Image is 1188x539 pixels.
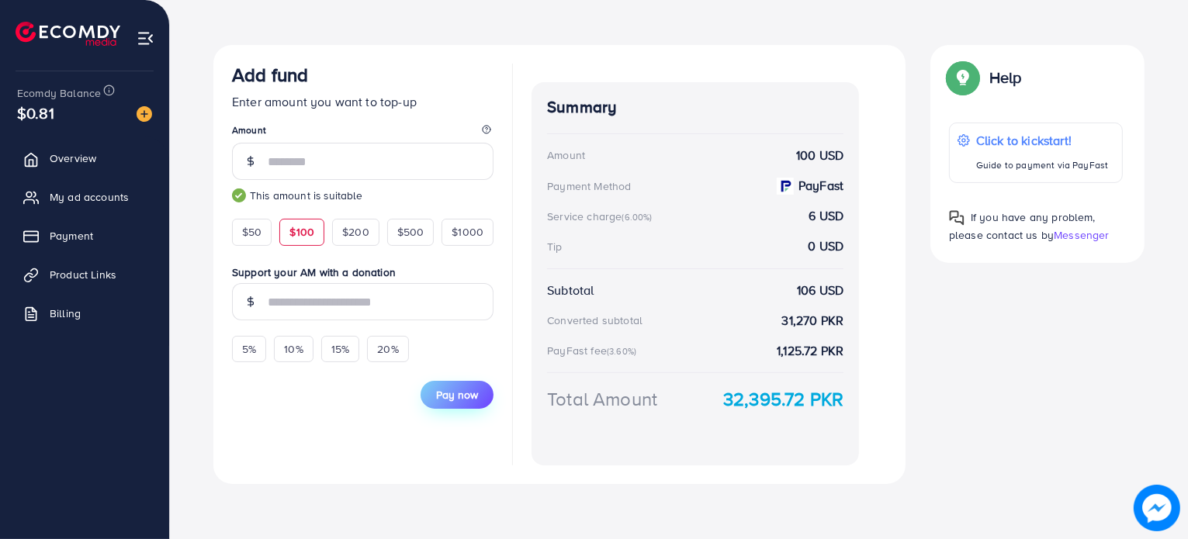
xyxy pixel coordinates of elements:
[232,188,494,203] small: This amount is suitable
[50,267,116,282] span: Product Links
[949,210,965,226] img: Popup guide
[232,123,494,143] legend: Amount
[547,385,657,413] div: Total Amount
[331,341,349,357] span: 15%
[436,387,478,403] span: Pay now
[421,381,494,409] button: Pay now
[777,178,794,195] img: payment
[289,224,314,240] span: $100
[232,264,494,280] label: Support your AM with a donation
[547,239,562,254] div: Tip
[12,143,158,174] a: Overview
[242,224,261,240] span: $50
[547,343,641,358] div: PayFast fee
[949,209,1096,243] span: If you have any problem, please contact us by
[976,131,1108,150] p: Click to kickstart!
[12,298,158,329] a: Billing
[284,341,303,357] span: 10%
[232,92,494,111] p: Enter amount you want to top-up
[547,282,594,299] div: Subtotal
[547,98,843,117] h4: Summary
[17,85,101,101] span: Ecomdy Balance
[16,22,120,46] img: logo
[607,345,636,358] small: (3.60%)
[50,306,81,321] span: Billing
[12,259,158,290] a: Product Links
[12,220,158,251] a: Payment
[50,150,96,166] span: Overview
[397,224,424,240] span: $500
[808,237,843,255] strong: 0 USD
[622,211,652,223] small: (6.00%)
[232,188,246,202] img: guide
[976,156,1108,174] p: Guide to payment via PayFast
[1134,485,1180,531] img: image
[782,312,844,330] strong: 31,270 PKR
[777,342,843,360] strong: 1,125.72 PKR
[547,209,656,224] div: Service charge
[723,385,843,413] strong: 32,395.72 PKR
[137,106,152,122] img: image
[50,228,93,244] span: Payment
[452,224,483,240] span: $1000
[17,102,54,124] span: $0.81
[342,224,369,240] span: $200
[547,313,642,328] div: Converted subtotal
[137,29,154,47] img: menu
[809,207,843,225] strong: 6 USD
[989,68,1022,87] p: Help
[50,189,129,205] span: My ad accounts
[796,147,843,164] strong: 100 USD
[377,341,398,357] span: 20%
[547,147,585,163] div: Amount
[797,282,843,299] strong: 106 USD
[232,64,308,86] h3: Add fund
[949,64,977,92] img: Popup guide
[798,177,843,195] strong: PayFast
[12,181,158,212] a: My ad accounts
[1054,227,1109,243] span: Messenger
[242,341,256,357] span: 5%
[547,178,631,194] div: Payment Method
